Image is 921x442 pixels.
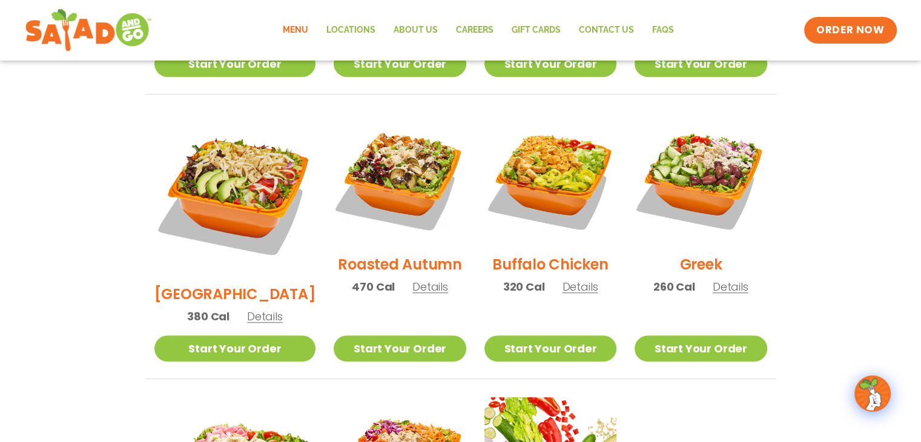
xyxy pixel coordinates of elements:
a: Start Your Order [635,335,767,361]
span: Details [247,309,283,324]
img: new-SAG-logo-768×292 [25,6,153,54]
a: Menu [274,16,317,44]
a: Start Your Order [154,51,316,77]
img: Product photo for Greek Salad [635,113,767,245]
span: 380 Cal [187,308,229,325]
span: 260 Cal [653,279,695,295]
h2: Greek [679,254,722,275]
a: About Us [385,16,447,44]
span: Details [562,279,598,294]
a: Start Your Order [484,335,616,361]
img: wpChatIcon [856,377,890,411]
nav: Menu [274,16,683,44]
a: Start Your Order [635,51,767,77]
img: Product photo for Buffalo Chicken Salad [484,113,616,245]
a: Start Your Order [334,51,466,77]
span: 470 Cal [352,279,395,295]
img: Product photo for Roasted Autumn Salad [334,113,466,245]
a: Careers [447,16,503,44]
span: Details [412,279,448,294]
span: ORDER NOW [816,23,884,38]
a: FAQs [643,16,683,44]
a: Locations [317,16,385,44]
a: Start Your Order [334,335,466,361]
a: ORDER NOW [804,17,896,44]
h2: [GEOGRAPHIC_DATA] [154,283,316,305]
h2: Roasted Autumn [338,254,462,275]
span: Details [713,279,748,294]
a: Start Your Order [484,51,616,77]
h2: Buffalo Chicken [492,254,608,275]
img: Product photo for BBQ Ranch Salad [154,113,316,274]
a: GIFT CARDS [503,16,570,44]
a: Start Your Order [154,335,316,361]
a: Contact Us [570,16,643,44]
span: 320 Cal [503,279,545,295]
